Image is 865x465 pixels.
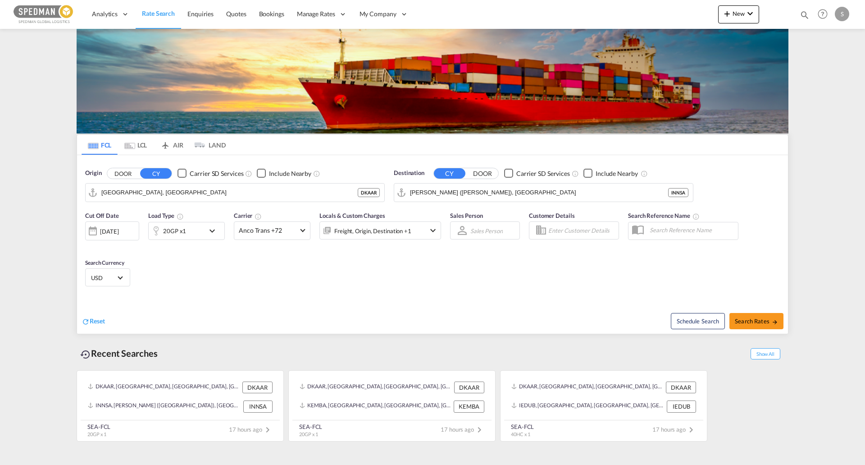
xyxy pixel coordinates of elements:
[178,169,243,178] md-checkbox: Checkbox No Ink
[692,213,700,220] md-icon: Your search will be saved by the below given name
[154,135,190,155] md-tab-item: AIR
[77,155,788,334] div: Origin DOOR CY Checkbox No InkUnchecked: Search for CY (Container Yard) services for all selected...
[596,169,638,178] div: Include Nearby
[87,423,110,431] div: SEA-FCL
[835,7,849,21] div: S
[572,170,579,177] md-icon: Unchecked: Search for CY (Container Yard) services for all selected carriers.Checked : Search for...
[474,424,485,435] md-icon: icon-chevron-right
[671,313,725,329] button: Note: By default Schedule search will only considerorigin ports, destination ports and cut off da...
[641,170,648,177] md-icon: Unchecked: Ignores neighbouring ports when fetching rates.Checked : Includes neighbouring ports w...
[745,8,756,19] md-icon: icon-chevron-down
[652,426,697,433] span: 17 hours ago
[729,313,783,329] button: Search Ratesicon-arrow-right
[259,10,284,18] span: Bookings
[469,224,504,237] md-select: Sales Person
[77,29,788,134] img: LCL+%26+FCL+BACKGROUND.png
[226,10,246,18] span: Quotes
[529,212,574,219] span: Customer Details
[82,135,226,155] md-pagination-wrapper: Use the left and right arrow keys to navigate between tabs
[148,212,184,219] span: Load Type
[319,212,385,219] span: Locals & Custom Charges
[297,9,335,18] span: Manage Rates
[85,212,119,219] span: Cut Off Date
[100,227,118,235] div: [DATE]
[207,226,222,236] md-icon: icon-chevron-down
[242,382,273,393] div: DKAAR
[86,184,384,202] md-input-container: Aarhus, DKAAR
[583,169,638,178] md-checkbox: Checkbox No Ink
[92,9,118,18] span: Analytics
[410,186,668,199] input: Search by Port
[394,169,424,178] span: Destination
[177,213,184,220] md-icon: icon-information-outline
[686,424,697,435] md-icon: icon-chevron-right
[735,318,778,325] span: Search Rates
[511,431,530,437] span: 40HC x 1
[434,168,465,179] button: CY
[441,426,485,433] span: 17 hours ago
[82,317,105,327] div: icon-refreshReset
[668,188,688,197] div: INNSA
[504,169,570,178] md-checkbox: Checkbox No Ink
[454,401,484,412] div: KEMBA
[666,382,696,393] div: DKAAR
[628,212,700,219] span: Search Reference Name
[772,319,778,325] md-icon: icon-arrow-right
[358,188,380,197] div: DKAAR
[667,401,696,412] div: IEDUB
[163,225,186,237] div: 20GP x1
[257,169,311,178] md-checkbox: Checkbox No Ink
[454,382,484,393] div: DKAAR
[751,348,780,359] span: Show All
[255,213,262,220] md-icon: The selected Trucker/Carrierwill be displayed in the rate results If the rates are from another f...
[148,222,225,240] div: 20GP x1icon-chevron-down
[82,135,118,155] md-tab-item: FCL
[299,431,318,437] span: 20GP x 1
[450,212,483,219] span: Sales Person
[299,423,322,431] div: SEA-FCL
[288,370,496,442] recent-search-card: DKAAR, [GEOGRAPHIC_DATA], [GEOGRAPHIC_DATA], [GEOGRAPHIC_DATA], [GEOGRAPHIC_DATA] DKAARKEMBA, [GE...
[800,10,810,20] md-icon: icon-magnify
[319,221,441,239] div: Freight Origin Destination Factory Stuffingicon-chevron-down
[722,10,756,17] span: New
[300,401,451,412] div: KEMBA, Mombasa, Kenya, Eastern Africa, Africa
[815,6,830,22] span: Help
[234,212,262,219] span: Carrier
[85,239,92,252] md-datepicker: Select
[118,135,154,155] md-tab-item: LCL
[245,170,252,177] md-icon: Unchecked: Search for CY (Container Yard) services for all selected carriers.Checked : Search for...
[394,184,693,202] md-input-container: Jawaharlal Nehru (Nhava Sheva), INNSA
[467,168,498,179] button: DOOR
[229,426,273,433] span: 17 hours ago
[548,224,616,237] input: Enter Customer Details
[77,370,284,442] recent-search-card: DKAAR, [GEOGRAPHIC_DATA], [GEOGRAPHIC_DATA], [GEOGRAPHIC_DATA], [GEOGRAPHIC_DATA] DKAARINNSA, [PE...
[718,5,759,23] button: icon-plus 400-fgNewicon-chevron-down
[313,170,320,177] md-icon: Unchecked: Ignores neighbouring ports when fetching rates.Checked : Includes neighbouring ports w...
[262,424,273,435] md-icon: icon-chevron-right
[815,6,835,23] div: Help
[142,9,175,17] span: Rate Search
[85,169,101,178] span: Origin
[101,186,358,199] input: Search by Port
[88,382,240,393] div: DKAAR, Aarhus, Denmark, Northern Europe, Europe
[190,135,226,155] md-tab-item: LAND
[80,349,91,360] md-icon: icon-backup-restore
[722,8,733,19] md-icon: icon-plus 400-fg
[300,382,452,393] div: DKAAR, Aarhus, Denmark, Northern Europe, Europe
[428,225,438,236] md-icon: icon-chevron-down
[269,169,311,178] div: Include Nearby
[14,4,74,24] img: c12ca350ff1b11efb6b291369744d907.png
[511,382,664,393] div: DKAAR, Aarhus, Denmark, Northern Europe, Europe
[88,401,241,412] div: INNSA, Jawaharlal Nehru (Nhava Sheva), India, Indian Subcontinent, Asia Pacific
[91,274,116,282] span: USD
[360,9,396,18] span: My Company
[140,168,172,179] button: CY
[82,318,90,326] md-icon: icon-refresh
[500,370,707,442] recent-search-card: DKAAR, [GEOGRAPHIC_DATA], [GEOGRAPHIC_DATA], [GEOGRAPHIC_DATA], [GEOGRAPHIC_DATA] DKAARIEDUB, [GE...
[85,259,124,266] span: Search Currency
[239,226,297,235] span: Anco Trans +72
[334,225,411,237] div: Freight Origin Destination Factory Stuffing
[511,401,665,412] div: IEDUB, Dublin, Ireland, GB & Ireland, Europe
[187,10,214,18] span: Enquiries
